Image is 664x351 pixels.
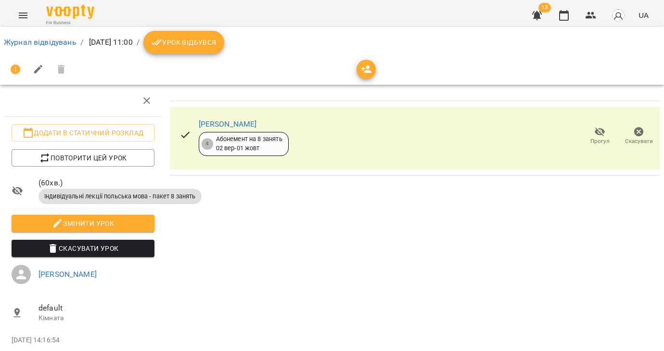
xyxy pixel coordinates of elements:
[151,37,217,48] span: Урок відбувся
[38,270,97,279] a: [PERSON_NAME]
[38,177,154,189] span: ( 60 хв. )
[619,123,658,150] button: Скасувати
[19,127,147,139] span: Додати в статичний розклад
[590,137,610,145] span: Прогул
[87,37,133,48] p: [DATE] 11:00
[12,215,154,232] button: Змінити урок
[19,243,147,254] span: Скасувати Урок
[12,4,35,27] button: Menu
[4,38,77,47] a: Журнал відвідувань
[38,192,202,201] span: Індивідуальні лекції польська мова - пакет 8 занять
[4,31,660,54] nav: breadcrumb
[612,9,625,22] img: avatar_s.png
[19,152,147,164] span: Повторити цей урок
[538,3,551,13] span: 13
[12,124,154,142] button: Додати в статичний розклад
[38,302,154,314] span: default
[137,37,140,48] li: /
[580,123,619,150] button: Прогул
[12,240,154,257] button: Скасувати Урок
[19,218,147,229] span: Змінити урок
[625,137,653,145] span: Скасувати
[216,135,282,153] div: Абонемент на 8 занять 02 вер - 01 жовт
[12,336,154,345] p: [DATE] 14:16:54
[202,138,213,150] div: 4
[635,6,652,24] button: UA
[46,5,94,19] img: Voopty Logo
[199,119,257,129] a: [PERSON_NAME]
[46,20,94,26] span: For Business
[638,10,649,20] span: UA
[80,37,83,48] li: /
[38,313,154,323] p: Кімната
[143,31,224,54] button: Урок відбувся
[12,149,154,167] button: Повторити цей урок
